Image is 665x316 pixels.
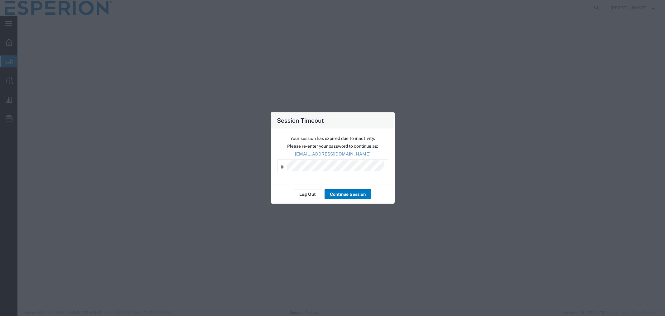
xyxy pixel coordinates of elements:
button: Log Out [294,189,321,199]
p: [EMAIL_ADDRESS][DOMAIN_NAME] [277,151,388,157]
p: Please re-enter your password to continue as: [277,143,388,150]
button: Continue Session [325,189,371,199]
h4: Session Timeout [277,116,324,125]
p: Your session has expired due to inactivity. [277,135,388,142]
